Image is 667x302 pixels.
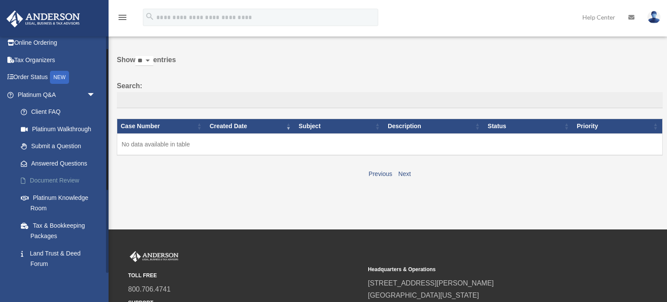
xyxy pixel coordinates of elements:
[12,138,109,155] a: Submit a Question
[12,245,109,272] a: Land Trust & Deed Forum
[6,34,109,52] a: Online Ordering
[87,86,104,104] span: arrow_drop_down
[206,119,295,134] th: Created Date: activate to sort column ascending
[117,54,663,75] label: Show entries
[6,86,109,103] a: Platinum Q&Aarrow_drop_down
[128,285,171,293] a: 800.706.4741
[12,155,104,172] a: Answered Questions
[117,15,128,23] a: menu
[647,11,660,23] img: User Pic
[12,272,109,290] a: Portal Feedback
[117,12,128,23] i: menu
[368,292,479,299] a: [GEOGRAPHIC_DATA][US_STATE]
[50,71,69,84] div: NEW
[128,251,180,262] img: Anderson Advisors Platinum Portal
[6,51,109,69] a: Tax Organizers
[117,92,663,109] input: Search:
[369,170,392,177] a: Previous
[368,279,494,287] a: [STREET_ADDRESS][PERSON_NAME]
[12,120,109,138] a: Platinum Walkthrough
[12,189,109,217] a: Platinum Knowledge Room
[12,217,109,245] a: Tax & Bookkeeping Packages
[12,103,109,121] a: Client FAQ
[384,119,484,134] th: Description: activate to sort column ascending
[117,119,206,134] th: Case Number: activate to sort column ascending
[117,80,663,109] label: Search:
[12,172,109,189] a: Document Review
[117,134,663,156] td: No data available in table
[145,12,155,21] i: search
[398,170,411,177] a: Next
[6,69,109,86] a: Order StatusNEW
[4,10,83,27] img: Anderson Advisors Platinum Portal
[295,119,384,134] th: Subject: activate to sort column ascending
[135,56,153,66] select: Showentries
[573,119,662,134] th: Priority: activate to sort column ascending
[368,265,601,274] small: Headquarters & Operations
[484,119,573,134] th: Status: activate to sort column ascending
[128,271,362,280] small: TOLL FREE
